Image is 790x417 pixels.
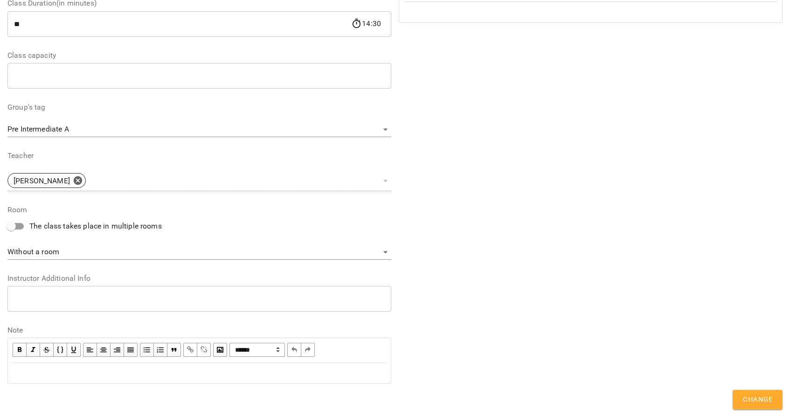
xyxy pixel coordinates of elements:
[7,173,86,188] div: [PERSON_NAME]
[7,104,391,111] label: Group's tag
[229,343,285,357] span: Normal
[743,394,772,406] span: Change
[154,343,167,357] button: OL
[7,206,391,214] label: Room
[83,343,97,357] button: Align Left
[7,327,391,334] label: Note
[167,343,181,357] button: Blockquote
[8,363,390,383] div: Edit text
[40,343,54,357] button: Strikethrough
[97,343,111,357] button: Align Center
[183,343,197,357] button: Link
[67,343,81,357] button: Underline
[7,245,391,260] div: Without a room
[213,343,227,357] button: Image
[27,343,40,357] button: Italic
[140,343,154,357] button: UL
[111,343,124,357] button: Align Right
[7,122,391,137] div: Pre Intermediate A
[7,52,391,59] label: Class capacity
[400,2,782,22] div: Edit text
[7,170,391,191] div: [PERSON_NAME]
[301,343,315,357] button: Redo
[13,343,27,357] button: Bold
[197,343,211,357] button: Remove Link
[54,343,67,357] button: Monospace
[14,175,70,187] p: [PERSON_NAME]
[229,343,285,357] select: Block type
[7,275,391,282] label: Instructor Additional Info
[733,390,783,410] button: Change
[287,343,301,357] button: Undo
[7,152,391,160] label: Teacher
[124,343,138,357] button: Align Justify
[29,221,162,232] span: The class takes place in multiple rooms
